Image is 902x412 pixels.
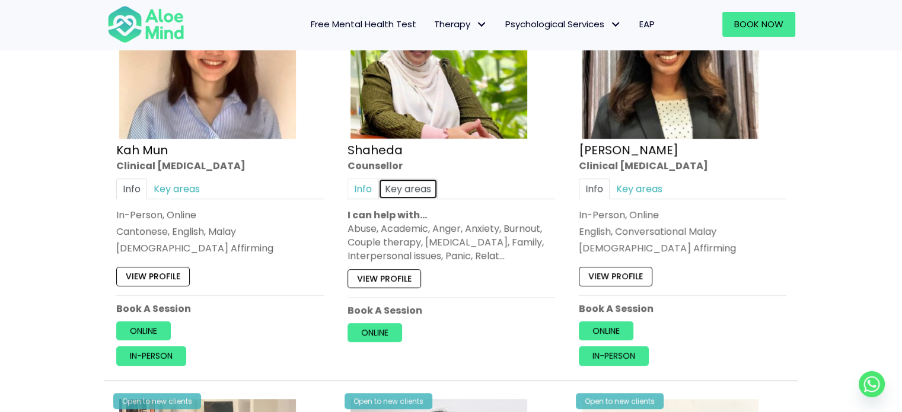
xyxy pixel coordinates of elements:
[579,178,610,199] a: Info
[116,267,190,286] a: View profile
[579,346,649,365] a: In-person
[348,158,555,172] div: Counsellor
[302,12,425,37] a: Free Mental Health Test
[116,302,324,315] p: Book A Session
[147,178,206,199] a: Key areas
[607,16,624,33] span: Psychological Services: submenu
[473,16,490,33] span: Therapy: submenu
[505,18,621,30] span: Psychological Services
[348,222,555,263] div: Abuse, Academic, Anger, Anxiety, Burnout, Couple therapy, [MEDICAL_DATA], Family, Interpersonal i...
[348,141,403,158] a: Shaheda
[116,321,171,340] a: Online
[425,12,496,37] a: TherapyTherapy: submenu
[722,12,795,37] a: Book Now
[496,12,630,37] a: Psychological ServicesPsychological Services: submenu
[348,208,555,222] p: I can help with…
[579,141,678,158] a: [PERSON_NAME]
[116,208,324,222] div: In-Person, Online
[113,393,201,409] div: Open to new clients
[378,178,438,199] a: Key areas
[579,321,633,340] a: Online
[579,241,786,255] div: [DEMOGRAPHIC_DATA] Affirming
[639,18,655,30] span: EAP
[434,18,487,30] span: Therapy
[345,393,432,409] div: Open to new clients
[107,5,184,44] img: Aloe mind Logo
[348,178,378,199] a: Info
[610,178,669,199] a: Key areas
[576,393,664,409] div: Open to new clients
[859,371,885,397] a: Whatsapp
[311,18,416,30] span: Free Mental Health Test
[630,12,664,37] a: EAP
[579,208,786,222] div: In-Person, Online
[116,178,147,199] a: Info
[579,225,786,238] p: English, Conversational Malay
[734,18,783,30] span: Book Now
[116,346,186,365] a: In-person
[116,141,168,158] a: Kah Mun
[348,304,555,317] p: Book A Session
[348,323,402,342] a: Online
[579,158,786,172] div: Clinical [MEDICAL_DATA]
[348,269,421,288] a: View profile
[116,158,324,172] div: Clinical [MEDICAL_DATA]
[116,241,324,255] div: [DEMOGRAPHIC_DATA] Affirming
[579,267,652,286] a: View profile
[200,12,664,37] nav: Menu
[116,225,324,238] p: Cantonese, English, Malay
[579,302,786,315] p: Book A Session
